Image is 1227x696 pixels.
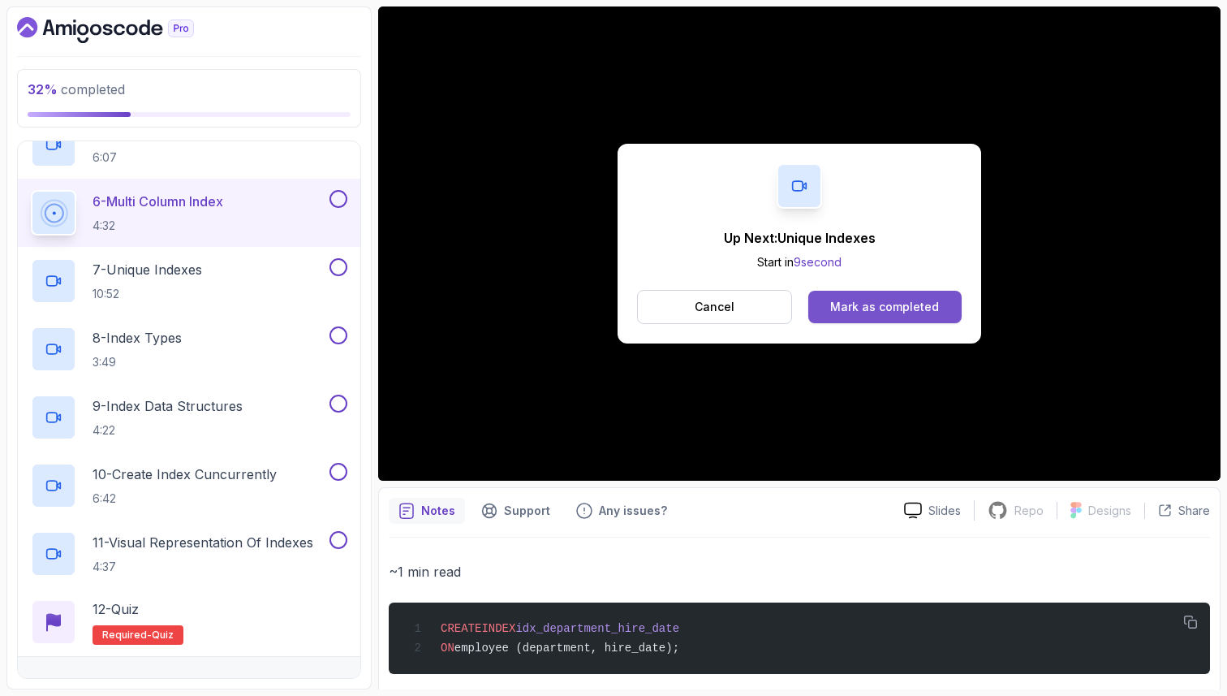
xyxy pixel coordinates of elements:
[17,17,231,43] a: Dashboard
[31,673,145,693] h3: 9 - Analyse Queries
[1088,503,1131,519] p: Designs
[794,255,842,269] span: 9 second
[378,6,1221,481] iframe: 6 - Multi Column Index
[93,599,139,619] p: 12 - Quiz
[724,228,876,248] p: Up Next: Unique Indexes
[28,81,58,97] span: 32 %
[830,299,939,315] div: Mark as completed
[928,503,961,519] p: Slides
[1178,503,1210,519] p: Share
[93,149,196,166] p: 6:07
[93,422,243,439] p: 4:22
[31,395,347,440] button: 9-Index Data Structures4:22
[695,299,734,315] p: Cancel
[441,622,481,635] span: CREATE
[31,258,347,304] button: 7-Unique Indexes10:52
[724,254,876,270] p: Start in
[93,328,182,348] p: 8 - Index Types
[93,260,202,279] p: 7 - Unique Indexes
[637,290,792,324] button: Cancel
[31,122,347,167] button: 5-Partial Indexes6:07
[93,533,313,552] p: 11 - Visual Representation Of Indexes
[31,190,347,236] button: 6-Multi Column Index4:32
[31,463,347,508] button: 10-Create Index Cuncurrently6:42
[504,503,550,519] p: Support
[1144,503,1210,519] button: Share
[389,498,465,524] button: notes button
[93,218,223,234] p: 4:32
[515,622,679,635] span: idx_department_hire_date
[566,498,677,524] button: Feedback button
[441,642,454,655] span: ON
[93,192,223,211] p: 6 - Multi Column Index
[93,491,277,507] p: 6:42
[891,502,974,519] a: Slides
[93,559,313,575] p: 4:37
[599,503,667,519] p: Any issues?
[31,326,347,372] button: 8-Index Types3:49
[389,560,1210,583] p: ~1 min read
[31,599,347,645] button: 12-QuizRequired-quiz
[93,465,277,484] p: 10 - Create Index Cuncurrently
[102,629,152,642] span: Required-
[481,622,515,635] span: INDEX
[93,286,202,302] p: 10:52
[31,531,347,577] button: 11-Visual Representation Of Indexes4:37
[28,81,125,97] span: completed
[93,354,182,370] p: 3:49
[152,629,174,642] span: quiz
[471,498,560,524] button: Support button
[421,503,455,519] p: Notes
[454,642,679,655] span: employee (department, hire_date);
[93,396,243,416] p: 9 - Index Data Structures
[1014,503,1044,519] p: Repo
[808,291,962,323] button: Mark as completed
